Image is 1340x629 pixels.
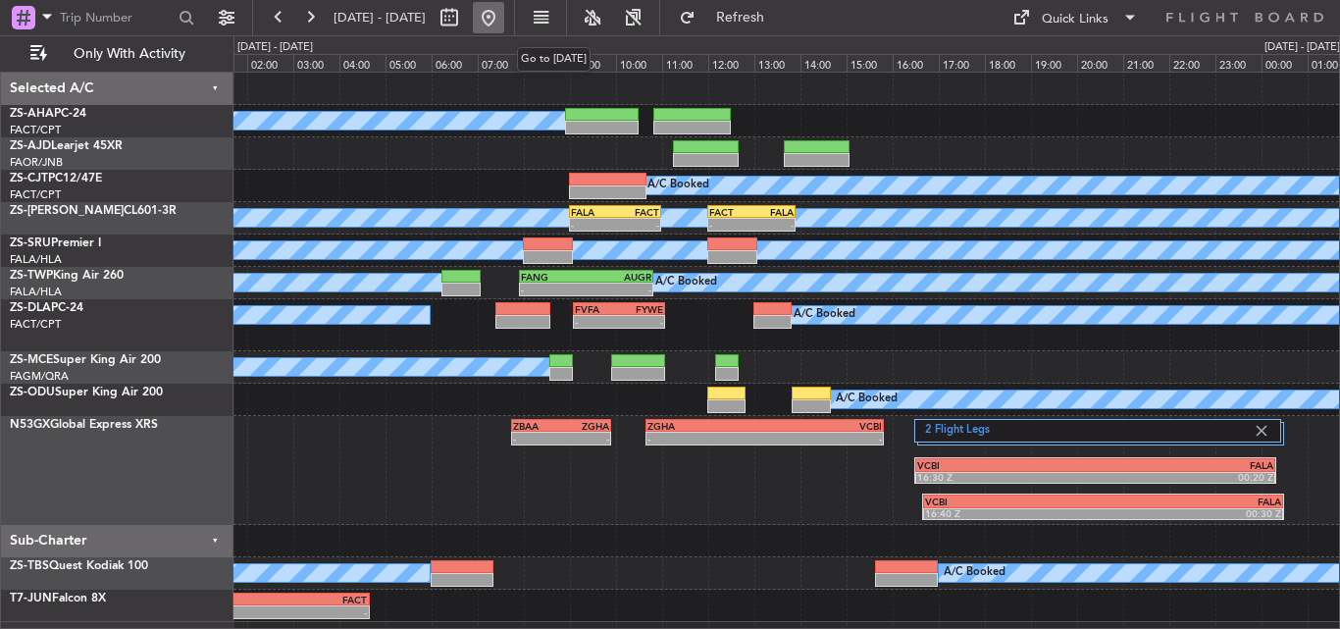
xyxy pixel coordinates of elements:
[1042,10,1108,29] div: Quick Links
[1253,422,1270,440] img: gray-close.svg
[615,206,659,218] div: FACT
[10,302,83,314] a: ZS-DLAPC-24
[513,433,561,445] div: -
[247,54,293,72] div: 02:00
[709,206,751,218] div: FACT
[699,11,782,25] span: Refresh
[561,433,609,445] div: -
[10,317,61,332] a: FACT/CPT
[944,558,1005,588] div: A/C Booked
[521,284,587,295] div: -
[432,54,478,72] div: 06:00
[339,54,386,72] div: 04:00
[10,108,54,120] span: ZS-AHA
[10,419,50,431] span: N53GX
[925,496,1103,507] div: VCBI
[754,54,800,72] div: 13:00
[917,459,1095,471] div: VCBI
[619,316,663,328] div: -
[10,560,148,572] a: ZS-TBSQuest Kodiak 100
[517,47,591,72] div: Go to [DATE]
[10,387,163,398] a: ZS-ODUSuper King Air 200
[619,303,663,315] div: FYWE
[893,54,939,72] div: 16:00
[571,219,615,231] div: -
[765,433,883,445] div: -
[1169,54,1215,72] div: 22:00
[647,171,709,200] div: A/C Booked
[925,507,1103,519] div: 16:40 Z
[662,54,708,72] div: 11:00
[10,593,106,604] a: T7-JUNFalcon 8X
[513,420,561,432] div: ZBAA
[10,593,52,604] span: T7-JUN
[293,54,339,72] div: 03:00
[521,271,587,283] div: FANG
[10,173,102,184] a: ZS-CJTPC12/47E
[925,423,1253,440] label: 2 Flight Legs
[587,271,652,283] div: AUGR
[571,206,615,218] div: FALA
[1104,507,1281,519] div: 00:30 Z
[10,140,123,152] a: ZS-AJDLearjet 45XR
[10,560,49,572] span: ZS-TBS
[836,385,898,414] div: A/C Booked
[10,354,53,366] span: ZS-MCE
[10,108,86,120] a: ZS-AHAPC-24
[561,420,609,432] div: ZGHA
[709,219,751,231] div: -
[575,303,619,315] div: FVFA
[10,270,124,282] a: ZS-TWPKing Air 260
[237,39,313,56] div: [DATE] - [DATE]
[10,387,55,398] span: ZS-ODU
[751,206,794,218] div: FALA
[10,237,101,249] a: ZS-SRUPremier I
[1123,54,1169,72] div: 21:00
[10,369,69,384] a: FAGM/QRA
[10,173,48,184] span: ZS-CJT
[615,219,659,231] div: -
[1215,54,1262,72] div: 23:00
[708,54,754,72] div: 12:00
[10,270,53,282] span: ZS-TWP
[847,54,893,72] div: 15:00
[10,205,124,217] span: ZS-[PERSON_NAME]
[917,471,1095,483] div: 16:30 Z
[10,252,62,267] a: FALA/HLA
[1031,54,1077,72] div: 19:00
[51,47,207,61] span: Only With Activity
[10,155,63,170] a: FAOR/JNB
[334,9,426,26] span: [DATE] - [DATE]
[10,285,62,299] a: FALA/HLA
[1264,39,1340,56] div: [DATE] - [DATE]
[10,419,158,431] a: N53GXGlobal Express XRS
[10,123,61,137] a: FACT/CPT
[985,54,1031,72] div: 18:00
[751,219,794,231] div: -
[587,284,652,295] div: -
[1262,54,1308,72] div: 00:00
[794,300,855,330] div: A/C Booked
[1077,54,1123,72] div: 20:00
[1003,2,1148,33] button: Quick Links
[478,54,524,72] div: 07:00
[10,187,61,202] a: FACT/CPT
[10,302,51,314] span: ZS-DLA
[10,354,161,366] a: ZS-MCESuper King Air 200
[670,2,788,33] button: Refresh
[765,420,883,432] div: VCBI
[60,3,173,32] input: Trip Number
[22,38,213,70] button: Only With Activity
[1096,471,1273,483] div: 00:20 Z
[800,54,847,72] div: 14:00
[939,54,985,72] div: 17:00
[647,420,765,432] div: ZGHA
[1096,459,1273,471] div: FALA
[616,54,662,72] div: 10:00
[655,268,717,297] div: A/C Booked
[1104,496,1281,507] div: FALA
[386,54,432,72] div: 05:00
[10,237,51,249] span: ZS-SRU
[647,433,765,445] div: -
[10,205,177,217] a: ZS-[PERSON_NAME]CL601-3R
